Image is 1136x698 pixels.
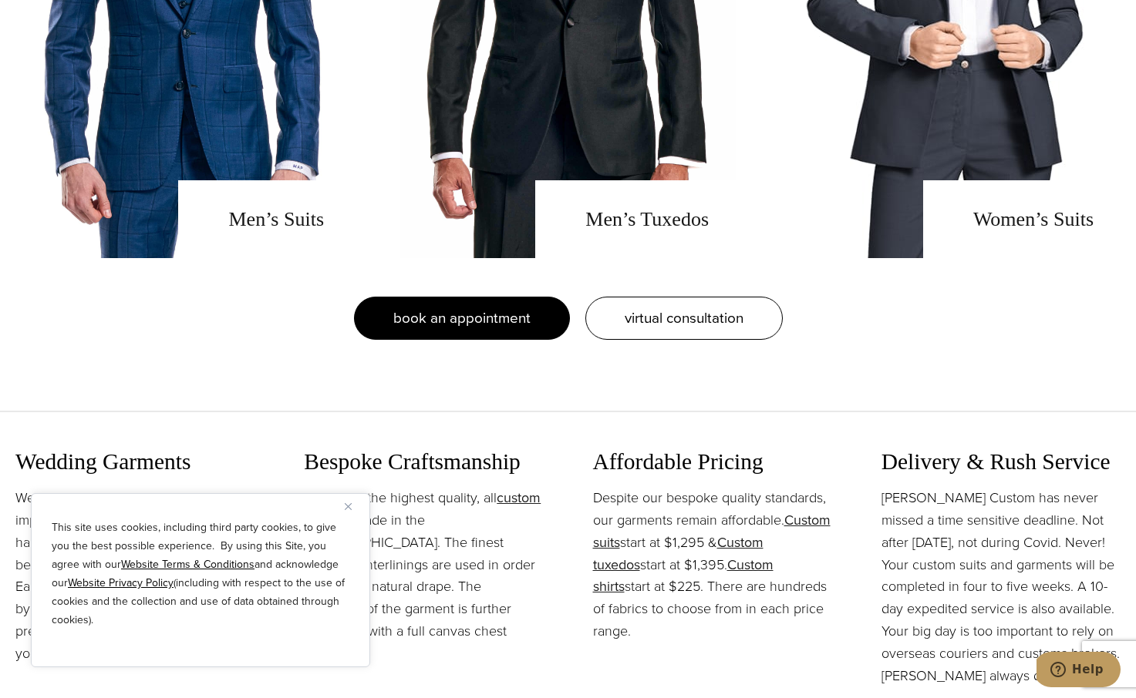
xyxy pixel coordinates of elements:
a: Custom suits [593,510,831,552]
h3: Bespoke Craftsmanship [304,448,543,475]
a: Website Privacy Policy [68,575,174,591]
a: Website Terms & Conditions [121,556,255,572]
iframe: Opens a widget where you can chat to one of our agents [1037,652,1121,690]
h3: Affordable Pricing [593,448,832,475]
a: book an appointment [354,297,570,340]
a: virtual consultation [585,297,783,340]
p: Despite our bespoke quality standards, our garments remain affordable. start at $1,295 & start at... [593,487,832,643]
h3: Delivery & Rush Service [881,448,1121,475]
h3: Wedding Garments [15,448,255,475]
button: Close [345,497,363,515]
img: Close [345,503,352,510]
p: This site uses cookies, including third party cookies, to give you the best possible experience. ... [52,518,349,629]
p: Wedding & formal events are too important to allow just anybody to handle your attire. You must l... [15,487,255,664]
p: [PERSON_NAME] Custom has never missed a time sensitive deadline. Not after [DATE], not during Cov... [881,487,1121,686]
a: Custom tuxedos [593,532,764,575]
span: book an appointment [393,307,531,329]
p: To ensure the highest quality, all are made in the [GEOGRAPHIC_DATA]. The finest canvas & interli... [304,487,543,664]
a: Custom shirts [593,555,774,597]
span: virtual consultation [625,307,743,329]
